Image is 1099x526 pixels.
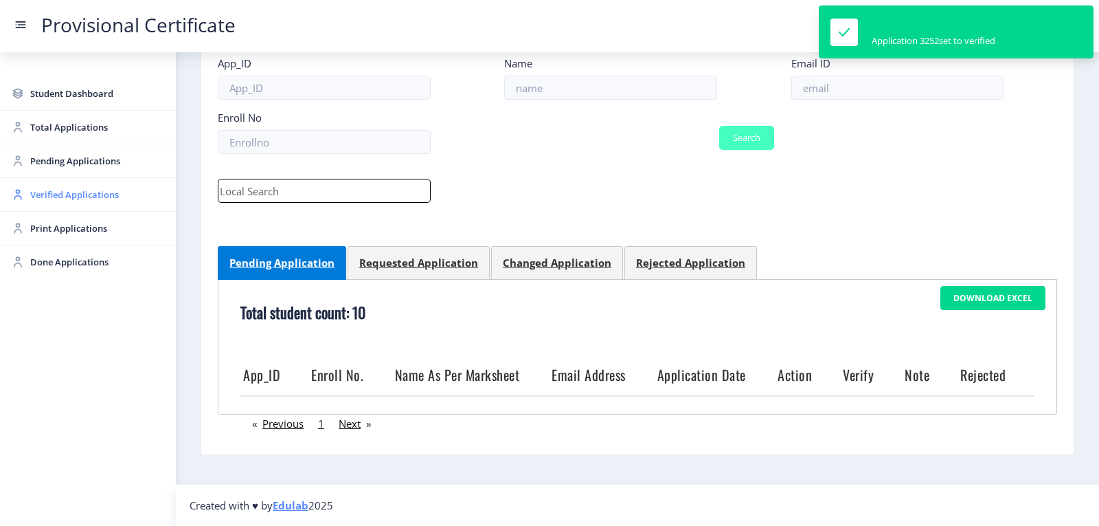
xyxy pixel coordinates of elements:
th: Rejected [958,354,1034,396]
span: Verified Applications [30,186,165,203]
span: Student Dashboard [30,85,165,102]
div: Application 3252set to verified [872,34,995,47]
a: Provisional Certificate [27,18,249,32]
th: Email Address [549,354,654,396]
th: Verify [840,354,902,396]
a: Previous page [245,415,310,432]
th: Action [775,354,840,396]
div: Changed Application [503,256,611,270]
th: App_ID [240,354,308,396]
span: Created with ♥ by 2025 [190,498,333,512]
th: Enroll No. [308,354,392,396]
input: Local Search [218,179,431,203]
div: Requested Application [359,256,478,270]
a: Next page [332,415,378,432]
div: Download Excel [953,293,1032,304]
b: Total student count: 10 [240,301,365,323]
th: Note [902,354,958,396]
input: Enrollno [218,130,431,154]
span: Print Applications [30,220,165,237]
th: Name As Per Marksheet [392,354,549,396]
label: Enroll No [218,111,262,124]
ul: Pagination [218,415,1057,432]
a: Edulab [273,498,308,512]
label: Email ID [791,56,830,70]
input: name [504,76,717,100]
button: Search [719,126,774,150]
input: email [791,76,1004,100]
span: Done Applications [30,254,165,270]
span: Total Applications [30,119,165,135]
span: Pending Applications [30,153,165,169]
div: Pending Application [229,256,335,270]
button: Download Excel [940,286,1045,310]
label: Name [504,56,532,70]
input: App_ID [218,76,431,100]
th: Application Date [655,354,775,396]
label: App_ID [218,56,251,70]
div: Rejected Application [636,256,745,270]
span: 1 [318,417,324,430]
